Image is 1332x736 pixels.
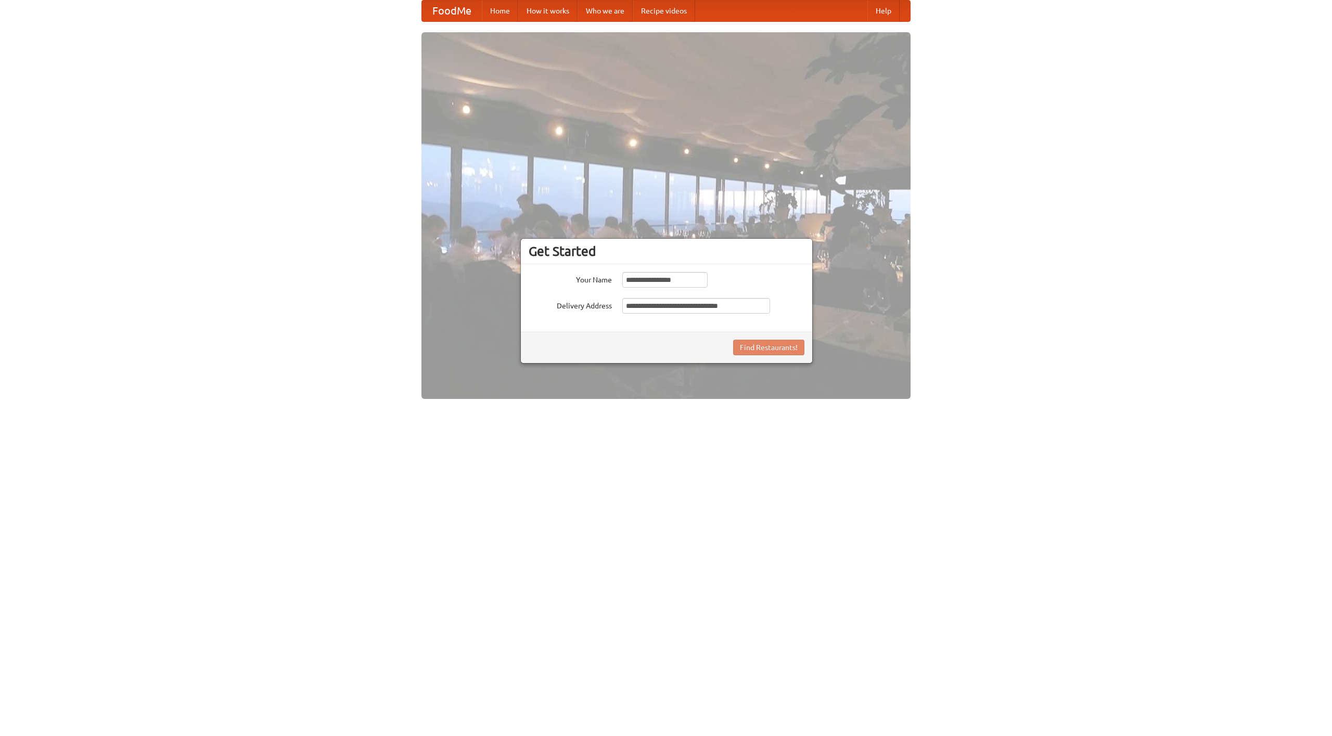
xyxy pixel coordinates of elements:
label: Your Name [529,272,612,285]
a: How it works [518,1,578,21]
h3: Get Started [529,243,804,259]
a: Recipe videos [633,1,695,21]
a: Who we are [578,1,633,21]
label: Delivery Address [529,298,612,311]
button: Find Restaurants! [733,340,804,355]
a: Home [482,1,518,21]
a: Help [867,1,900,21]
a: FoodMe [422,1,482,21]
